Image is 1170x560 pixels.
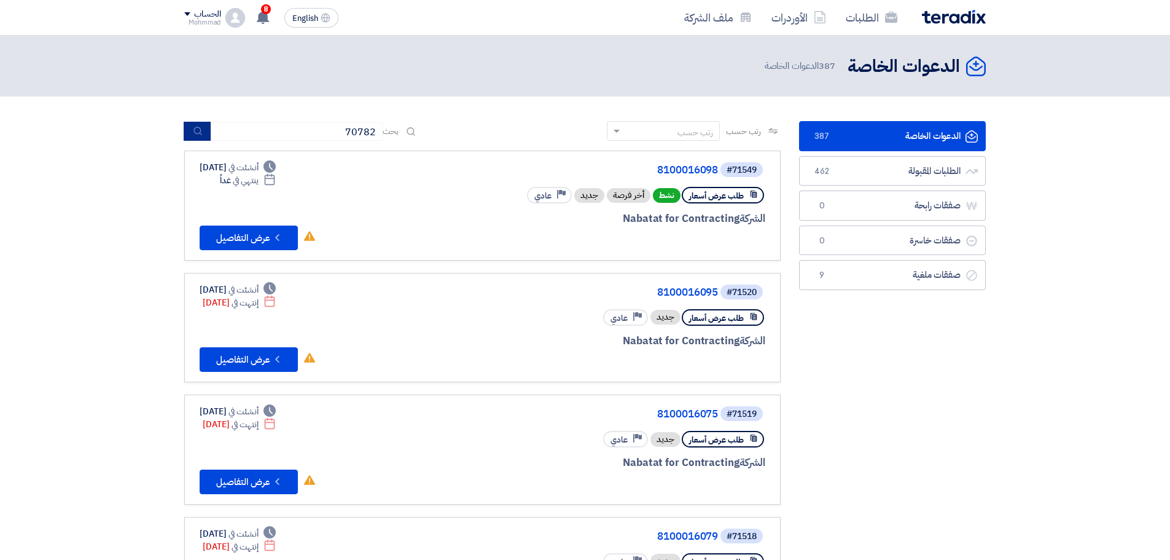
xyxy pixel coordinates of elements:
[610,312,628,324] span: عادي
[261,4,271,14] span: 8
[284,8,338,28] button: English
[674,3,762,32] a: ملف الشركة
[228,527,258,540] span: أنشئت في
[184,19,220,26] div: Mohmmad
[653,188,681,203] span: نشط
[203,418,276,431] div: [DATE]
[922,10,986,24] img: Teradix logo
[814,130,829,143] span: 387
[211,122,383,141] input: ابحث بعنوان أو رقم الطلب
[650,432,681,447] div: جديد
[799,260,986,290] a: صفقات ملغية9
[203,540,276,553] div: [DATE]
[726,125,761,138] span: رتب حسب
[836,3,907,32] a: الطلبات
[814,200,829,212] span: 0
[819,59,835,73] span: 387
[799,226,986,256] a: صفقات خاسرة0
[472,165,718,176] a: 8100016098
[233,174,258,187] span: ينتهي في
[765,59,838,73] span: الدعوات الخاصة
[200,405,276,418] div: [DATE]
[470,333,765,349] div: Nabatat for Contracting
[799,156,986,186] a: الطلبات المقبولة462
[228,161,258,174] span: أنشئت في
[689,312,744,324] span: طلب عرض أسعار
[799,191,986,221] a: صفقات رابحة0
[814,235,829,247] span: 0
[814,165,829,178] span: 462
[470,455,765,471] div: Nabatat for Contracting
[472,409,718,420] a: 8100016075
[200,470,298,494] button: عرض التفاصيل
[232,418,258,431] span: إنتهت في
[472,287,718,298] a: 8100016095
[194,9,220,20] div: الحساب
[727,166,757,175] div: #71549
[848,55,960,79] h2: الدعوات الخاصة
[762,3,836,32] a: الأوردرات
[200,161,276,174] div: [DATE]
[228,283,258,296] span: أنشئت في
[200,283,276,296] div: [DATE]
[292,14,318,23] span: English
[383,125,399,138] span: بحث
[220,174,276,187] div: غداً
[799,121,986,151] a: الدعوات الخاصة387
[689,434,744,446] span: طلب عرض أسعار
[203,296,276,309] div: [DATE]
[739,455,766,470] span: الشركة
[232,540,258,553] span: إنتهت في
[727,410,757,419] div: #71519
[200,527,276,540] div: [DATE]
[689,190,744,202] span: طلب عرض أسعار
[727,532,757,541] div: #71518
[472,531,718,542] a: 8100016079
[200,347,298,372] button: عرض التفاصيل
[739,211,766,226] span: الشركة
[200,226,298,250] button: عرض التفاصيل
[607,188,650,203] div: أخر فرصة
[727,288,757,297] div: #71520
[574,188,604,203] div: جديد
[534,190,552,202] span: عادي
[228,405,258,418] span: أنشئت في
[677,126,713,139] div: رتب حسب
[232,296,258,309] span: إنتهت في
[814,269,829,282] span: 9
[739,333,766,349] span: الشركة
[470,211,765,227] div: Nabatat for Contracting
[225,8,245,28] img: profile_test.png
[610,434,628,446] span: عادي
[650,310,681,325] div: جديد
